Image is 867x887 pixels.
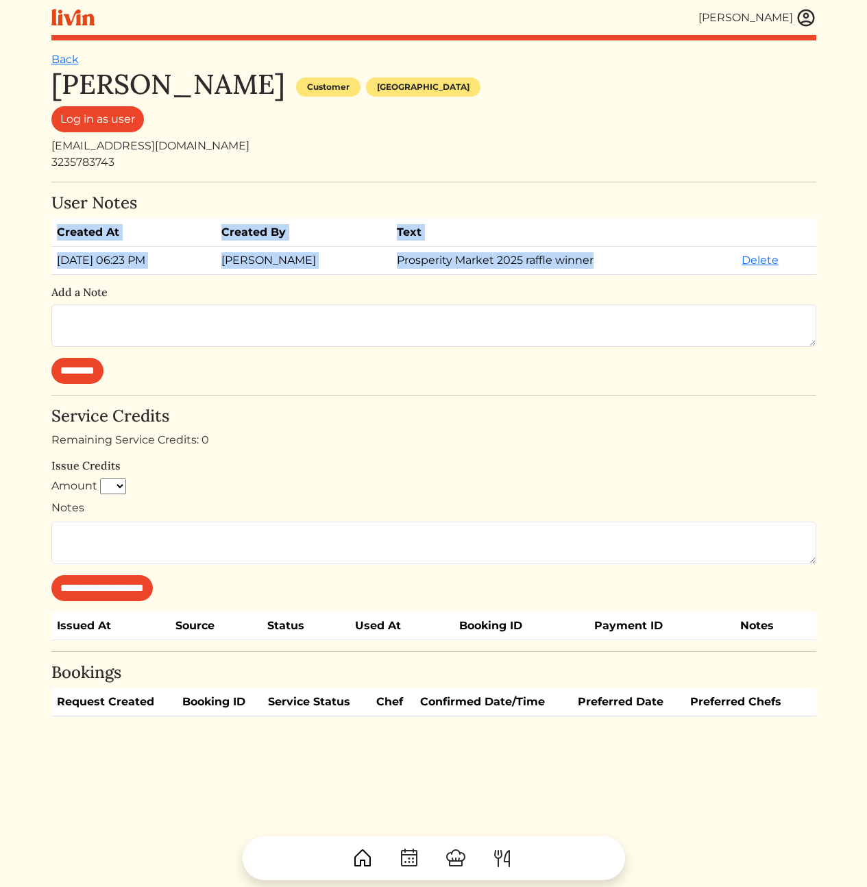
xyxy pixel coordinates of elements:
th: Booking ID [177,688,262,716]
th: Chef [371,688,415,716]
label: Amount [51,478,97,494]
div: [PERSON_NAME] [698,10,793,26]
div: [EMAIL_ADDRESS][DOMAIN_NAME] [51,138,816,154]
td: [DATE] 06:23 PM [51,246,217,274]
td: [PERSON_NAME] [216,246,391,274]
h4: User Notes [51,193,816,213]
h4: Bookings [51,663,816,683]
th: Source [170,612,262,640]
th: Notes [735,612,816,640]
div: 3235783743 [51,154,816,171]
th: Payment ID [589,612,734,640]
th: Service Status [262,688,371,716]
h6: Add a Note [51,286,816,299]
img: user_account-e6e16d2ec92f44fc35f99ef0dc9cddf60790bfa021a6ecb1c896eb5d2907b31c.svg [796,8,816,28]
h4: Service Credits [51,406,816,426]
img: ChefHat-a374fb509e4f37eb0702ca99f5f64f3b6956810f32a249b33092029f8484b388.svg [445,847,467,869]
h1: [PERSON_NAME] [51,68,285,101]
a: Delete [742,254,779,267]
a: Log in as user [51,106,144,132]
th: Created At [51,219,217,247]
th: Created By [216,219,391,247]
td: Prosperity Market 2025 raffle winner [391,246,736,274]
img: livin-logo-a0d97d1a881af30f6274990eb6222085a2533c92bbd1e4f22c21b4f0d0e3210c.svg [51,9,95,26]
a: Back [51,53,79,66]
th: Request Created [51,688,177,716]
div: Remaining Service Credits: 0 [51,432,816,448]
img: CalendarDots-5bcf9d9080389f2a281d69619e1c85352834be518fbc73d9501aef674afc0d57.svg [398,847,420,869]
th: Text [391,219,736,247]
th: Preferred Date [572,688,685,716]
th: Booking ID [454,612,589,640]
th: Status [262,612,350,640]
label: Notes [51,500,84,516]
th: Confirmed Date/Time [415,688,572,716]
th: Issued At [51,612,171,640]
img: ForkKnife-55491504ffdb50bab0c1e09e7649658475375261d09fd45db06cec23bce548bf.svg [491,847,513,869]
div: [GEOGRAPHIC_DATA] [366,77,480,97]
th: Preferred Chefs [685,688,803,716]
img: House-9bf13187bcbb5817f509fe5e7408150f90897510c4275e13d0d5fca38e0b5951.svg [352,847,374,869]
div: Customer [296,77,361,97]
th: Used At [350,612,454,640]
h6: Issue Credits [51,459,816,472]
